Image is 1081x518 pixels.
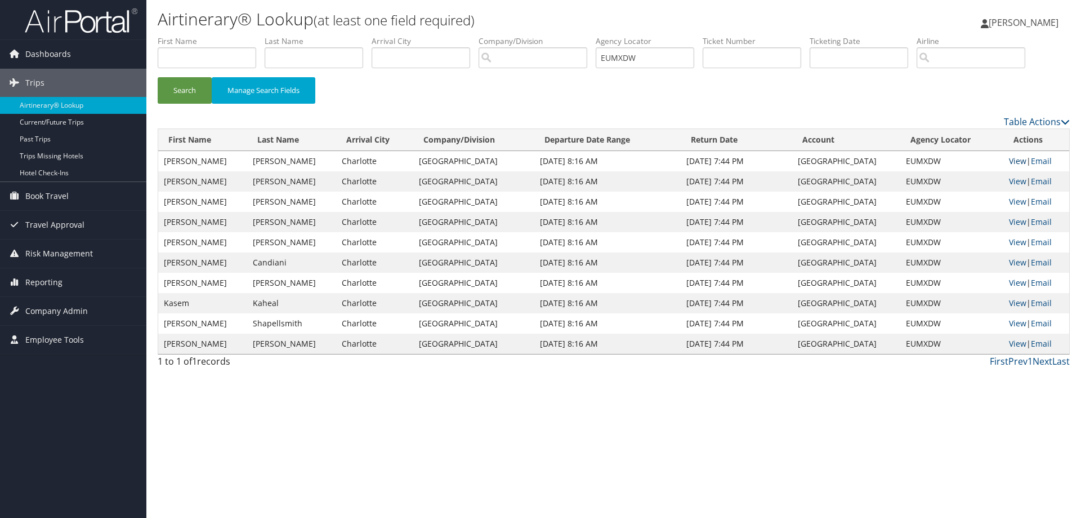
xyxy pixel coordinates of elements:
td: [DATE] 8:16 AM [534,212,681,232]
a: Email [1031,257,1052,268]
th: Company/Division [413,129,534,151]
td: [PERSON_NAME] [158,232,247,253]
td: [GEOGRAPHIC_DATA] [792,253,900,273]
td: [PERSON_NAME] [158,313,247,334]
td: [PERSON_NAME] [247,212,336,232]
a: View [1009,216,1026,227]
td: [GEOGRAPHIC_DATA] [792,273,900,293]
a: Email [1031,237,1052,247]
a: Email [1031,338,1052,349]
a: First [990,355,1008,368]
td: [PERSON_NAME] [158,192,247,212]
span: Company Admin [25,297,88,325]
td: | [1003,293,1069,313]
button: Manage Search Fields [212,77,315,104]
td: [GEOGRAPHIC_DATA] [792,151,900,171]
td: [DATE] 8:16 AM [534,293,681,313]
label: First Name [158,36,265,47]
a: Email [1031,318,1052,329]
td: EUMXDW [900,192,1003,212]
label: Ticketing Date [810,36,917,47]
span: Risk Management [25,240,93,268]
td: [GEOGRAPHIC_DATA] [792,313,900,334]
a: View [1009,237,1026,247]
th: Account: activate to sort column ascending [792,129,900,151]
td: | [1003,313,1069,334]
a: Table Actions [1004,116,1070,128]
a: View [1009,298,1026,308]
td: [DATE] 7:44 PM [681,313,793,334]
a: View [1009,277,1026,288]
th: Last Name: activate to sort column ascending [247,129,336,151]
span: Dashboards [25,40,71,68]
td: [PERSON_NAME] [158,212,247,232]
th: Departure Date Range: activate to sort column ascending [534,129,681,151]
a: Next [1033,355,1052,368]
td: [PERSON_NAME] [247,232,336,253]
span: Book Travel [25,182,69,210]
td: EUMXDW [900,293,1003,313]
td: EUMXDW [900,334,1003,354]
a: Email [1031,277,1052,288]
td: | [1003,253,1069,273]
td: Shapellsmith [247,313,336,334]
h1: Airtinerary® Lookup [158,7,766,31]
td: [GEOGRAPHIC_DATA] [413,171,534,192]
td: [GEOGRAPHIC_DATA] [413,313,534,334]
label: Company/Division [479,36,596,47]
td: [PERSON_NAME] [247,192,336,212]
td: Charlotte [336,192,414,212]
td: [DATE] 7:44 PM [681,273,793,293]
td: [DATE] 7:44 PM [681,151,793,171]
td: EUMXDW [900,313,1003,334]
a: Email [1031,156,1052,166]
span: Trips [25,69,44,97]
td: | [1003,212,1069,232]
label: Arrival City [372,36,479,47]
small: (at least one field required) [314,11,475,29]
td: EUMXDW [900,253,1003,273]
td: Charlotte [336,273,414,293]
td: [GEOGRAPHIC_DATA] [413,192,534,212]
td: [GEOGRAPHIC_DATA] [413,273,534,293]
th: Return Date: activate to sort column ascending [681,129,793,151]
a: Email [1031,216,1052,227]
td: | [1003,232,1069,253]
td: [DATE] 7:44 PM [681,334,793,354]
th: Agency Locator: activate to sort column ascending [900,129,1003,151]
td: [GEOGRAPHIC_DATA] [792,171,900,192]
label: Agency Locator [596,36,703,47]
td: [DATE] 7:44 PM [681,192,793,212]
a: Email [1031,176,1052,187]
img: airportal-logo.png [25,7,137,34]
td: [GEOGRAPHIC_DATA] [413,334,534,354]
td: Candiani [247,253,336,273]
a: Email [1031,196,1052,207]
th: First Name: activate to sort column ascending [158,129,247,151]
button: Search [158,77,212,104]
td: EUMXDW [900,171,1003,192]
a: 1 [1028,355,1033,368]
td: [DATE] 7:44 PM [681,253,793,273]
span: Reporting [25,268,62,296]
td: Kaheal [247,293,336,313]
a: View [1009,156,1026,166]
td: Charlotte [336,171,414,192]
td: [DATE] 8:16 AM [534,192,681,212]
td: [GEOGRAPHIC_DATA] [792,232,900,253]
td: [PERSON_NAME] [247,151,336,171]
td: EUMXDW [900,273,1003,293]
span: Employee Tools [25,326,84,354]
td: [GEOGRAPHIC_DATA] [792,212,900,232]
td: | [1003,151,1069,171]
a: View [1009,318,1026,329]
td: Charlotte [336,232,414,253]
td: [PERSON_NAME] [158,253,247,273]
a: View [1009,338,1026,349]
a: View [1009,196,1026,207]
label: Last Name [265,36,372,47]
td: [DATE] 7:44 PM [681,232,793,253]
td: [GEOGRAPHIC_DATA] [413,151,534,171]
td: Charlotte [336,293,414,313]
td: EUMXDW [900,232,1003,253]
